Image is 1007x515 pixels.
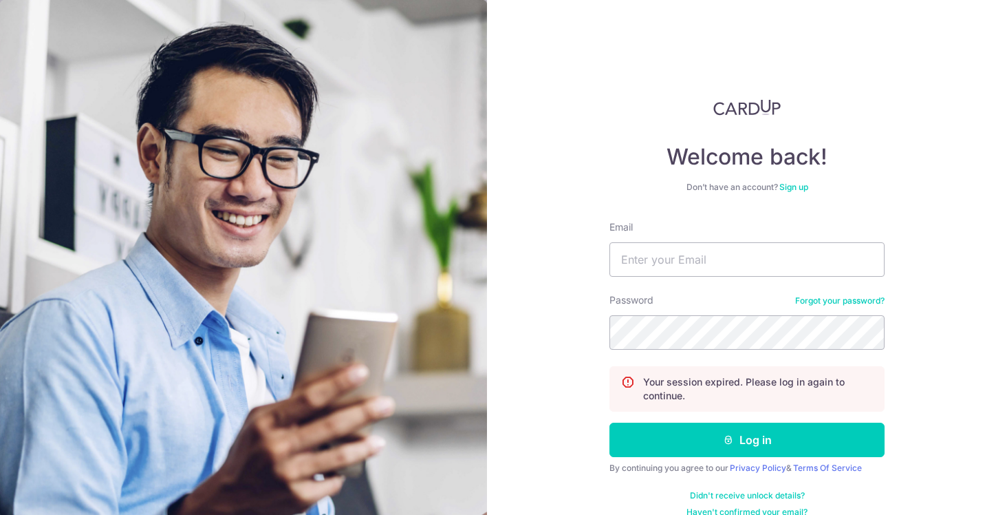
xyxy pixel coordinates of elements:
div: By continuing you agree to our & [609,463,885,474]
a: Terms Of Service [793,463,862,473]
a: Sign up [779,182,808,192]
div: Don’t have an account? [609,182,885,193]
p: Your session expired. Please log in again to continue. [643,375,873,403]
button: Log in [609,423,885,457]
label: Password [609,293,653,307]
input: Enter your Email [609,242,885,277]
a: Didn't receive unlock details? [690,490,805,501]
a: Forgot your password? [795,295,885,306]
h4: Welcome back! [609,143,885,171]
img: CardUp Logo [713,99,781,116]
a: Privacy Policy [730,463,786,473]
label: Email [609,220,633,234]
